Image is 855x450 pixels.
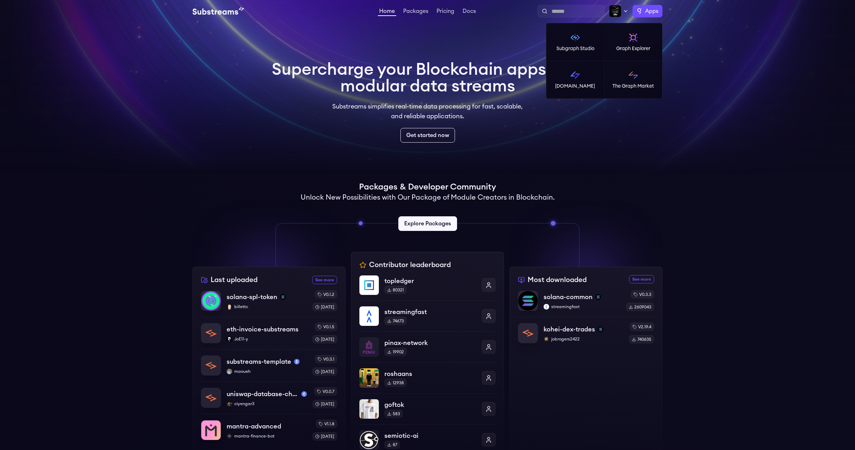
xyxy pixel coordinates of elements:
img: topledger [359,275,379,295]
div: 12938 [384,379,407,387]
a: [DOMAIN_NAME] [546,61,604,98]
img: semiotic-ai [359,430,379,450]
span: Apps [645,7,658,15]
img: kohei-dex-trades [518,323,538,343]
p: maoueh [227,369,307,374]
p: streamingfast [544,304,620,310]
img: maoueh [227,369,232,374]
p: roshaans [384,369,476,379]
p: solana-common [544,292,593,302]
p: eth-invoice-substreams [227,324,299,334]
a: Packages [402,8,430,15]
p: substreams-template [227,357,291,367]
img: The Graph logo [637,8,642,14]
img: The Graph Market logo [628,70,639,81]
img: mantra-finance-bot [227,433,232,439]
p: mantra-finance-bot [227,433,307,439]
p: uniswap-database-changes-mainnet [227,389,299,399]
img: mainnet [294,359,300,364]
a: Get started now [400,128,455,143]
a: solana-spl-tokensolana-spl-tokensolanabillettcbillettcv0.1.2[DATE] [201,290,337,317]
img: streamingfast [359,306,379,326]
a: solana-commonsolana-commonsolanastreamingfaststreamingfastv0.3.32609043 [518,290,654,317]
a: See more most downloaded packages [629,275,654,283]
img: roshaans [359,368,379,388]
p: mantra-advanced [227,421,281,431]
img: goftok [359,399,379,419]
a: eth-invoice-substreamseth-invoice-substreamsJoE11-yJoE11-yv0.1.5[DATE] [201,317,337,349]
img: solana [595,294,601,300]
a: Pricing [435,8,456,15]
a: topledgertopledger80321 [359,275,496,300]
div: 740635 [629,335,654,344]
img: solana [280,294,286,300]
p: goftok [384,400,476,410]
img: Subgraph Studio logo [570,32,581,43]
img: uniswap-database-changes-mainnet [201,388,221,408]
div: 80321 [384,286,407,294]
img: eth-invoice-substreams [201,323,221,343]
div: v1.1.8 [316,420,337,428]
div: v0.3.3 [631,290,654,299]
img: mainnet [301,391,307,397]
p: kohei-dex-trades [544,324,595,334]
a: Subgraph Studio [546,23,604,61]
p: The Graph Market [612,83,654,90]
img: Substream's logo [193,7,244,15]
a: goftokgoftok583 [359,393,496,424]
img: substreams-template [201,356,221,375]
p: Substreams simplifies real-time data processing for fast, scalable, and reliable applications. [327,102,528,121]
img: Graph Explorer logo [628,32,639,43]
p: pinax-network [384,338,476,348]
img: ciyengar3 [227,401,232,407]
img: Profile [609,5,621,17]
img: jobrogers2422 [544,336,549,342]
img: billettc [227,304,232,310]
div: v2.19.4 [630,323,654,331]
img: solana-common [518,291,538,311]
a: roshaansroshaans12938 [359,362,496,393]
a: See more recently uploaded packages [312,276,337,284]
a: Docs [461,8,477,15]
p: [DOMAIN_NAME] [555,83,595,90]
p: streamingfast [384,307,476,317]
p: Graph Explorer [616,45,650,52]
div: [DATE] [312,335,337,344]
a: kohei-dex-tradeskohei-dex-tradessolanajobrogers2422jobrogers2422v2.19.4740635 [518,317,654,344]
img: solana [598,327,603,332]
img: mantra-advanced [201,420,221,440]
div: 583 [384,410,403,418]
img: pinax-network [359,337,379,357]
div: 19902 [384,348,407,356]
div: v0.3.1 [315,355,337,363]
a: Graph Explorer [604,23,662,61]
img: Substreams logo [570,70,581,81]
h1: Supercharge your Blockchain apps with modular data streams [272,61,583,95]
div: v0.1.2 [315,290,337,299]
div: 2609043 [626,303,654,311]
div: v0.0.7 [314,387,337,396]
div: 87 [384,441,400,449]
div: 74673 [384,317,407,325]
p: semiotic-ai [384,431,476,441]
a: Home [378,8,396,16]
a: The Graph Market [604,61,662,98]
p: Subgraph Studio [556,45,594,52]
p: jobrogers2422 [544,336,624,342]
a: Explore Packages [398,216,457,231]
p: ciyengar3 [227,401,307,407]
img: streamingfast [544,304,549,310]
div: [DATE] [312,303,337,311]
p: topledger [384,276,476,286]
h2: Unlock New Possibilities with Our Package of Module Creators in Blockchain. [301,193,555,202]
p: JoE11-y [227,336,307,342]
a: substreams-templatesubstreams-templatemainnetmaouehmaouehv0.3.1[DATE] [201,349,337,381]
a: uniswap-database-changes-mainnetuniswap-database-changes-mainnetmainnetciyengar3ciyengar3v0.0.7[D... [201,381,337,414]
img: JoE11-y [227,336,232,342]
div: v0.1.5 [315,323,337,331]
a: streamingfaststreamingfast74673 [359,300,496,331]
div: [DATE] [312,400,337,408]
h1: Packages & Developer Community [359,182,496,193]
p: billettc [227,304,307,310]
img: solana-spl-token [201,291,221,311]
